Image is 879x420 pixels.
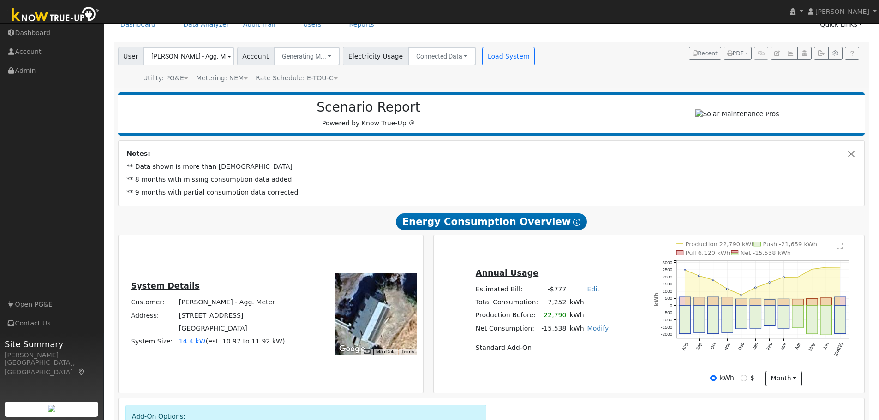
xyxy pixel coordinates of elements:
[815,8,869,15] span: [PERSON_NAME]
[5,358,99,377] div: [GEOGRAPHIC_DATA], [GEOGRAPHIC_DATA]
[845,47,859,60] a: Help Link
[143,73,188,83] div: Utility: PG&E
[118,47,144,65] span: User
[741,249,791,256] text: Net -15,538 kWh
[5,338,99,350] span: Site Summary
[797,276,799,278] circle: onclick=""
[114,16,163,33] a: Dashboard
[828,47,843,60] button: Settings
[296,16,329,33] a: Users
[663,281,673,286] text: 1500
[237,47,274,65] span: Account
[686,241,755,248] text: Production 22,790 kWh
[474,283,539,296] td: Estimated Bill:
[540,309,568,322] td: 22,790
[695,109,779,119] img: Solar Maintenance Pros
[129,309,177,322] td: Address:
[750,373,754,383] label: $
[736,305,747,329] rect: onclick=""
[712,279,714,281] circle: onclick=""
[476,268,538,278] u: Annual Usage
[765,371,802,386] button: month
[663,289,673,294] text: 1000
[129,296,177,309] td: Customer:
[568,322,586,335] td: kWh
[131,281,200,290] u: System Details
[847,149,856,159] button: Close
[540,283,568,296] td: -$777
[177,322,287,335] td: [GEOGRAPHIC_DATA]
[663,267,673,272] text: 2500
[78,368,86,376] a: Map
[769,281,771,283] circle: onclick=""
[679,297,690,305] rect: onclick=""
[765,342,773,351] text: Feb
[177,309,287,322] td: [STREET_ADDRESS]
[5,350,99,360] div: [PERSON_NAME]
[482,47,535,65] button: Load System
[176,16,236,33] a: Data Analyzer
[208,337,282,345] span: est. 10.97 to 11.92 kW
[129,335,177,348] td: System Size:
[686,249,730,256] text: Pull 6,120 kWh
[792,305,803,328] rect: onclick=""
[695,342,703,351] text: Sep
[720,373,734,383] label: kWh
[723,342,731,351] text: Nov
[750,299,761,305] rect: onclick=""
[337,343,367,355] img: Google
[813,16,869,33] a: Quick Links
[337,343,367,355] a: Open this area in Google Maps (opens a new window)
[752,342,759,350] text: Jan
[698,275,700,277] circle: onclick=""
[573,219,580,226] i: Show Help
[750,305,761,329] rect: onclick=""
[236,16,282,33] a: Audit Trail
[664,310,673,315] text: -500
[689,47,721,60] button: Recent
[670,303,673,308] text: 0
[126,150,150,157] strong: Notes:
[694,297,705,305] rect: onclick=""
[474,296,539,308] td: Total Consumption:
[343,47,408,65] span: Electricity Usage
[837,242,843,249] text: 
[48,405,55,412] img: retrieve
[663,260,673,265] text: 3000
[820,298,831,305] rect: onclick=""
[736,299,747,305] rect: onclick=""
[811,268,813,270] circle: onclick=""
[778,299,789,305] rect: onclick=""
[710,375,717,381] input: kWh
[376,349,395,355] button: Map Data
[125,160,858,173] td: ** Data shown is more than [DEMOGRAPHIC_DATA]
[797,47,812,60] button: Login As
[125,186,858,199] td: ** 9 months with partial consumption data corrected
[661,331,673,337] text: -2000
[708,305,719,333] rect: onclick=""
[540,322,568,335] td: -15,538
[7,5,104,26] img: Know True-Up
[587,325,609,332] a: Modify
[663,274,673,279] text: 2000
[814,47,828,60] button: Export Interval Data
[724,47,752,60] button: PDF
[764,305,775,325] rect: onclick=""
[780,341,788,351] text: Mar
[708,297,719,305] rect: onclick=""
[143,47,234,65] input: Select a User
[792,299,803,305] rect: onclick=""
[822,342,830,350] text: Jun
[653,293,660,306] text: kWh
[123,100,615,128] div: Powered by Know True-Up ®
[127,100,610,115] h2: Scenario Report
[274,47,340,65] button: Generating M...
[408,47,476,65] button: Connected Data
[474,322,539,335] td: Net Consumption:
[125,173,858,186] td: ** 8 months with missing consumption data added
[177,296,287,309] td: [PERSON_NAME] - Agg. Meter
[474,342,610,355] td: Standard Add-On
[839,266,841,268] circle: onclick=""
[709,342,717,350] text: Oct
[741,294,742,296] circle: onclick=""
